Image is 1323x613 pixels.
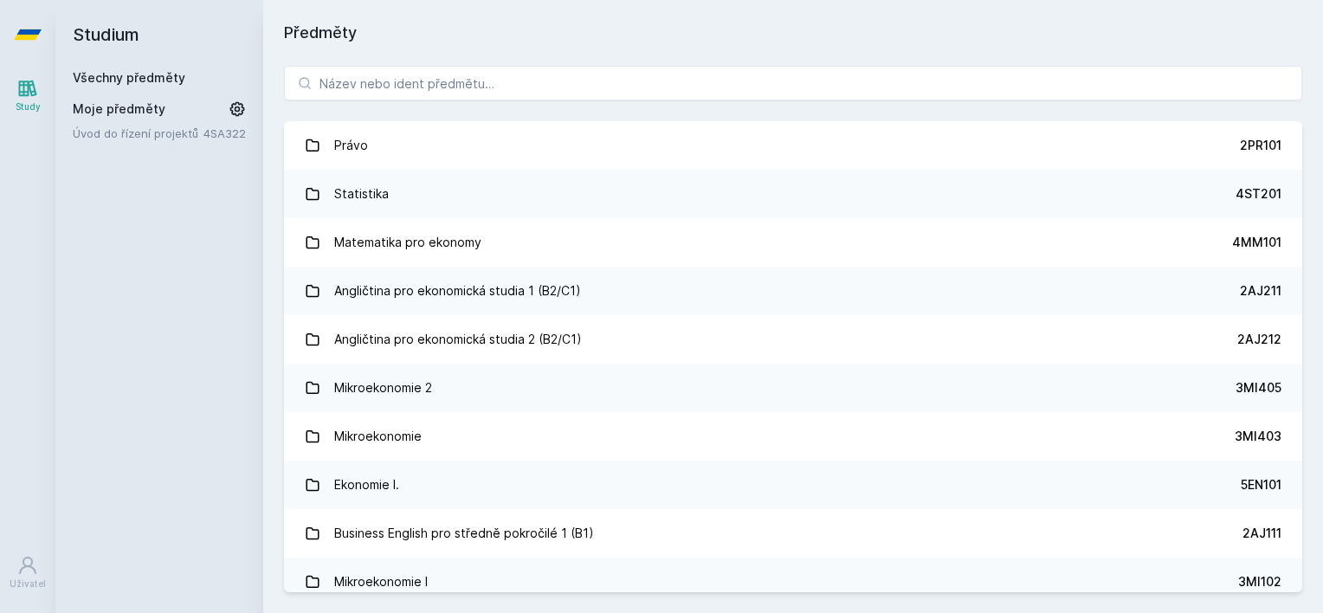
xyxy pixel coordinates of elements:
[73,125,203,142] a: Úvod do řízení projektů
[284,121,1302,170] a: Právo 2PR101
[334,371,432,405] div: Mikroekonomie 2
[284,364,1302,412] a: Mikroekonomie 2 3MI405
[284,558,1302,606] a: Mikroekonomie I 3MI102
[203,126,246,140] a: 4SA322
[73,70,185,85] a: Všechny předměty
[1240,137,1281,154] div: 2PR101
[284,66,1302,100] input: Název nebo ident předmětu…
[334,565,428,599] div: Mikroekonomie I
[284,412,1302,461] a: Mikroekonomie 3MI403
[73,100,165,118] span: Moje předměty
[1237,331,1281,348] div: 2AJ212
[284,509,1302,558] a: Business English pro středně pokročilé 1 (B1) 2AJ111
[1235,428,1281,445] div: 3MI403
[334,322,582,357] div: Angličtina pro ekonomická studia 2 (B2/C1)
[284,170,1302,218] a: Statistika 4ST201
[284,315,1302,364] a: Angličtina pro ekonomická studia 2 (B2/C1) 2AJ212
[284,21,1302,45] h1: Předměty
[10,578,46,590] div: Uživatel
[334,468,399,502] div: Ekonomie I.
[1238,573,1281,590] div: 3MI102
[284,267,1302,315] a: Angličtina pro ekonomická studia 1 (B2/C1) 2AJ211
[3,69,52,122] a: Study
[334,128,368,163] div: Právo
[284,461,1302,509] a: Ekonomie I. 5EN101
[284,218,1302,267] a: Matematika pro ekonomy 4MM101
[3,546,52,599] a: Uživatel
[334,274,581,308] div: Angličtina pro ekonomická studia 1 (B2/C1)
[16,100,41,113] div: Study
[1232,234,1281,251] div: 4MM101
[334,419,422,454] div: Mikroekonomie
[334,516,594,551] div: Business English pro středně pokročilé 1 (B1)
[1236,379,1281,397] div: 3MI405
[1240,282,1281,300] div: 2AJ211
[1242,525,1281,542] div: 2AJ111
[334,225,481,260] div: Matematika pro ekonomy
[1241,476,1281,494] div: 5EN101
[1236,185,1281,203] div: 4ST201
[334,177,389,211] div: Statistika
